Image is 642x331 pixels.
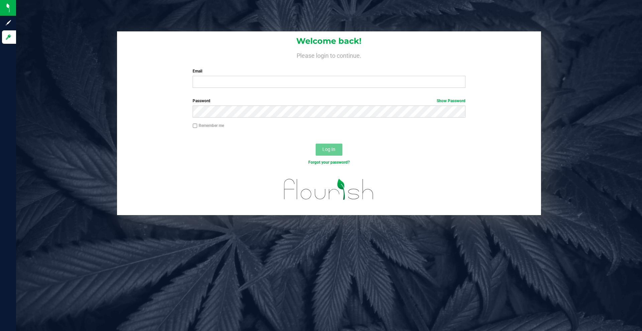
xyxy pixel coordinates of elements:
[193,99,210,103] span: Password
[193,124,197,128] input: Remember me
[322,147,335,152] span: Log In
[193,123,224,129] label: Remember me
[437,99,465,103] a: Show Password
[308,160,350,165] a: Forgot your password?
[117,37,541,45] h1: Welcome back!
[5,34,12,40] inline-svg: Log in
[5,19,12,26] inline-svg: Sign up
[316,144,342,156] button: Log In
[193,68,465,74] label: Email
[117,51,541,59] h4: Please login to continue.
[276,172,382,206] img: flourish_logo.svg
